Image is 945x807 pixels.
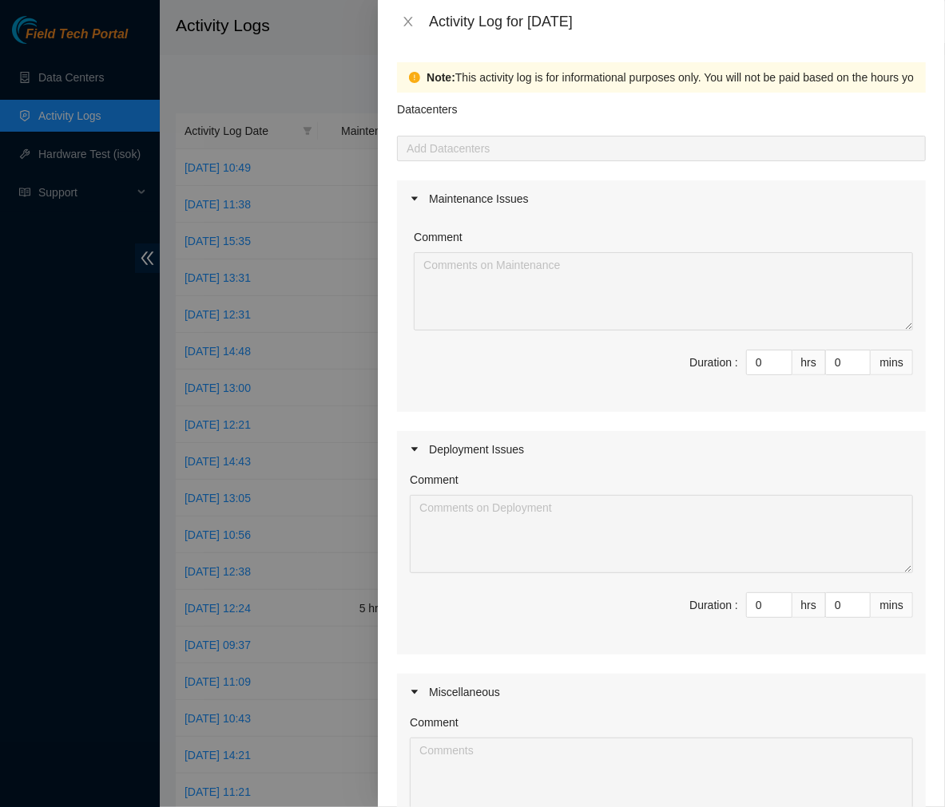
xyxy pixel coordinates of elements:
div: Activity Log for [DATE] [429,13,926,30]
label: Comment [410,471,459,489]
div: hrs [792,592,826,618]
div: Miscellaneous [397,674,926,710]
div: Maintenance Issues [397,180,926,217]
div: mins [871,350,913,375]
span: caret-right [410,194,419,204]
strong: Note: [427,69,455,86]
div: hrs [792,350,826,375]
div: Deployment Issues [397,431,926,468]
span: close [402,15,415,28]
span: caret-right [410,687,419,697]
textarea: Comment [410,495,913,573]
div: Duration : [689,354,738,371]
label: Comment [414,228,463,246]
span: exclamation-circle [409,72,420,83]
label: Comment [410,714,459,731]
div: mins [871,592,913,618]
textarea: Comment [414,252,913,330]
button: Close [397,14,419,30]
p: Datacenters [397,93,457,118]
div: Duration : [689,596,738,614]
span: caret-right [410,445,419,454]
